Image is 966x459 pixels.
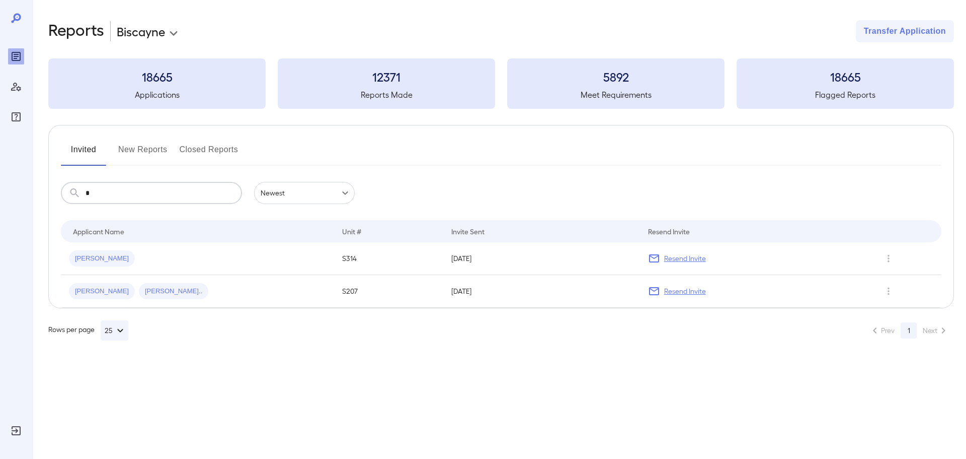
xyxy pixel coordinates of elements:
[48,320,128,341] div: Rows per page
[856,20,954,42] button: Transfer Application
[864,322,954,339] nav: pagination navigation
[73,225,124,237] div: Applicant Name
[101,320,128,341] button: 25
[8,109,24,125] div: FAQ
[278,69,495,85] h3: 12371
[334,275,443,308] td: S207
[880,283,897,299] button: Row Actions
[443,242,640,275] td: [DATE]
[139,287,208,296] span: [PERSON_NAME]..
[737,89,954,101] h5: Flagged Reports
[342,225,361,237] div: Unit #
[278,89,495,101] h5: Reports Made
[664,253,706,264] p: Resend Invite
[451,225,485,237] div: Invite Sent
[69,287,135,296] span: [PERSON_NAME]
[117,23,165,39] p: Biscayne
[180,142,238,166] button: Closed Reports
[118,142,168,166] button: New Reports
[254,182,355,204] div: Newest
[8,423,24,439] div: Log Out
[69,254,135,264] span: [PERSON_NAME]
[737,69,954,85] h3: 18665
[880,250,897,267] button: Row Actions
[901,322,917,339] button: page 1
[61,142,106,166] button: Invited
[334,242,443,275] td: S314
[507,69,725,85] h3: 5892
[443,275,640,308] td: [DATE]
[48,20,104,42] h2: Reports
[8,48,24,64] div: Reports
[48,58,954,109] summary: 18665Applications12371Reports Made5892Meet Requirements18665Flagged Reports
[48,89,266,101] h5: Applications
[664,286,706,296] p: Resend Invite
[507,89,725,101] h5: Meet Requirements
[648,225,690,237] div: Resend Invite
[8,79,24,95] div: Manage Users
[48,69,266,85] h3: 18665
